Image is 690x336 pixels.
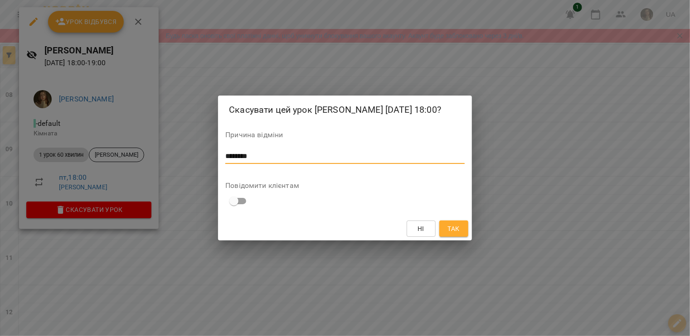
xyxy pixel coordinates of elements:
[229,103,461,117] h2: Скасувати цей урок [PERSON_NAME] [DATE] 18:00?
[225,182,464,189] label: Повідомити клієнтам
[439,221,468,237] button: Так
[225,131,464,139] label: Причина відміни
[448,223,460,234] span: Так
[407,221,436,237] button: Ні
[418,223,424,234] span: Ні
